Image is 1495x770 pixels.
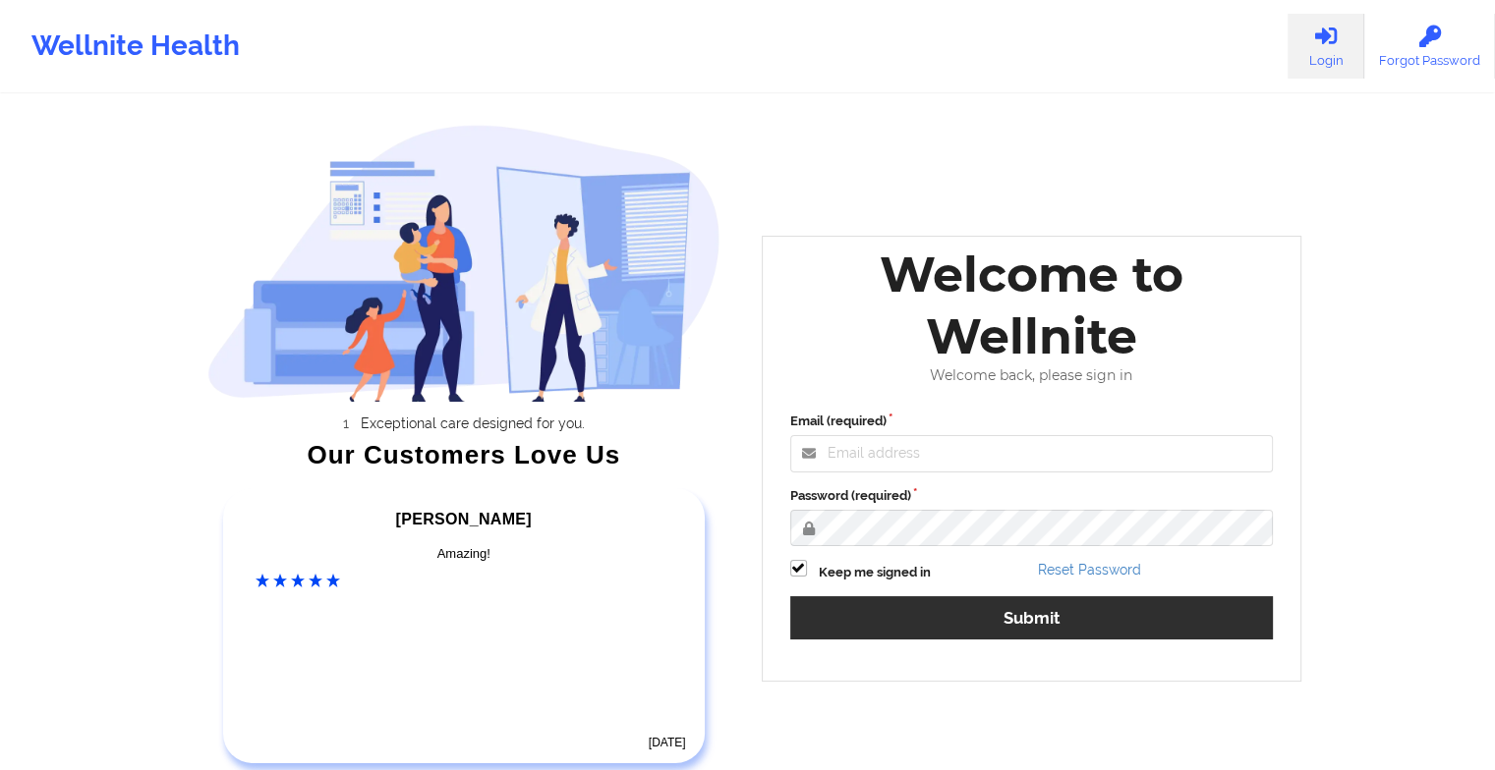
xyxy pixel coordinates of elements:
[790,596,1274,638] button: Submit
[1364,14,1495,79] a: Forgot Password
[1288,14,1364,79] a: Login
[776,244,1288,367] div: Welcome to Wellnite
[790,486,1274,506] label: Password (required)
[396,511,532,527] span: [PERSON_NAME]
[225,415,720,431] li: Exceptional care designed for you.
[776,367,1288,384] div: Welcome back, please sign in
[819,563,931,582] label: Keep me signed in
[1038,562,1141,577] a: Reset Password
[256,544,672,564] div: Amazing!
[649,736,686,749] time: [DATE]
[790,435,1274,472] input: Email address
[207,445,720,465] div: Our Customers Love Us
[207,124,720,402] img: wellnite-auth-hero_200.c722682e.png
[790,412,1274,431] label: Email (required)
